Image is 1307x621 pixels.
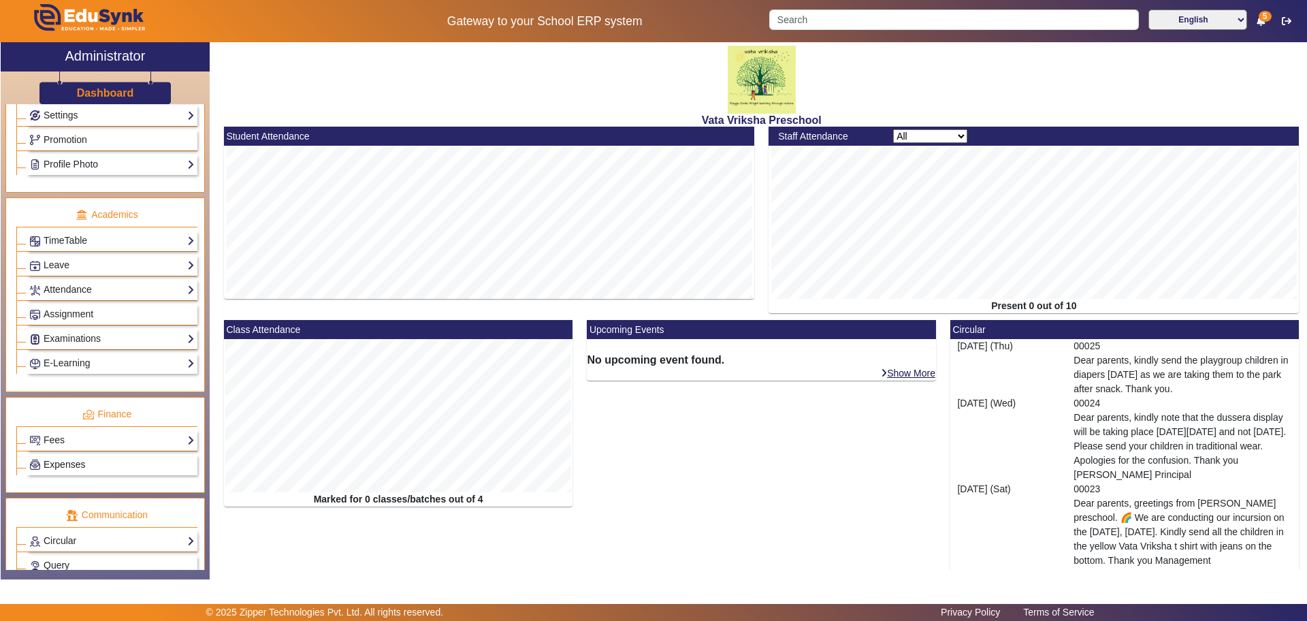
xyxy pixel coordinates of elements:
img: Support-tickets.png [30,561,40,571]
span: 5 [1259,11,1272,22]
a: Administrator [1,42,210,71]
img: Payroll.png [30,460,40,470]
a: Query [29,558,195,573]
p: © 2025 Zipper Technologies Pvt. Ltd. All rights reserved. [206,605,444,620]
img: Branchoperations.png [30,135,40,145]
span: Query [44,560,69,571]
p: Dear parents, kindly send the playgroup children in diapers [DATE] as we are taking them to the p... [1074,353,1292,396]
img: academic.png [76,209,88,221]
h6: No upcoming event found. [587,353,936,366]
h2: Vata Vriksha Preschool [216,114,1306,127]
a: Promotion [29,132,195,148]
mat-card-header: Class Attendance [224,320,573,339]
a: Dashboard [76,86,135,100]
h2: Administrator [65,48,146,64]
a: Expenses [29,457,195,473]
input: Search [769,10,1138,30]
p: Dear parents, kindly note that the dussera display will be taking place [DATE][DATE] and not [DAT... [1074,411,1292,482]
div: [DATE] (Wed) [950,396,1067,482]
div: Present 0 out of 10 [769,299,1299,313]
mat-card-header: Circular [950,320,1300,339]
mat-card-header: Student Attendance [224,127,754,146]
img: Assignments.png [30,310,40,320]
a: Show More [880,367,936,379]
img: communication.png [66,509,78,522]
p: Communication [16,508,197,522]
img: 817d6453-c4a2-41f8-ac39-e8a470f27eea [728,46,796,114]
a: Assignment [29,306,195,322]
div: [DATE] (Sat) [950,482,1067,568]
span: Promotion [44,134,87,145]
div: Staff Attendance [771,129,886,144]
div: [DATE] (Thu) [950,339,1067,396]
a: Terms of Service [1016,603,1101,621]
p: Academics [16,208,197,222]
p: Dear parents, greetings from [PERSON_NAME] preschool. 🌈 We are conducting our incursion on the [D... [1074,496,1292,568]
span: Assignment [44,308,93,319]
a: Privacy Policy [934,603,1007,621]
p: Finance [16,407,197,421]
mat-card-header: Upcoming Events [587,320,936,339]
span: Expenses [44,459,85,470]
div: 00025 [1067,339,1300,396]
div: 00024 [1067,396,1300,482]
h5: Gateway to your School ERP system [334,14,755,29]
div: Marked for 0 classes/batches out of 4 [224,492,573,507]
h3: Dashboard [77,86,134,99]
div: 00023 [1067,482,1300,568]
img: finance.png [82,409,95,421]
